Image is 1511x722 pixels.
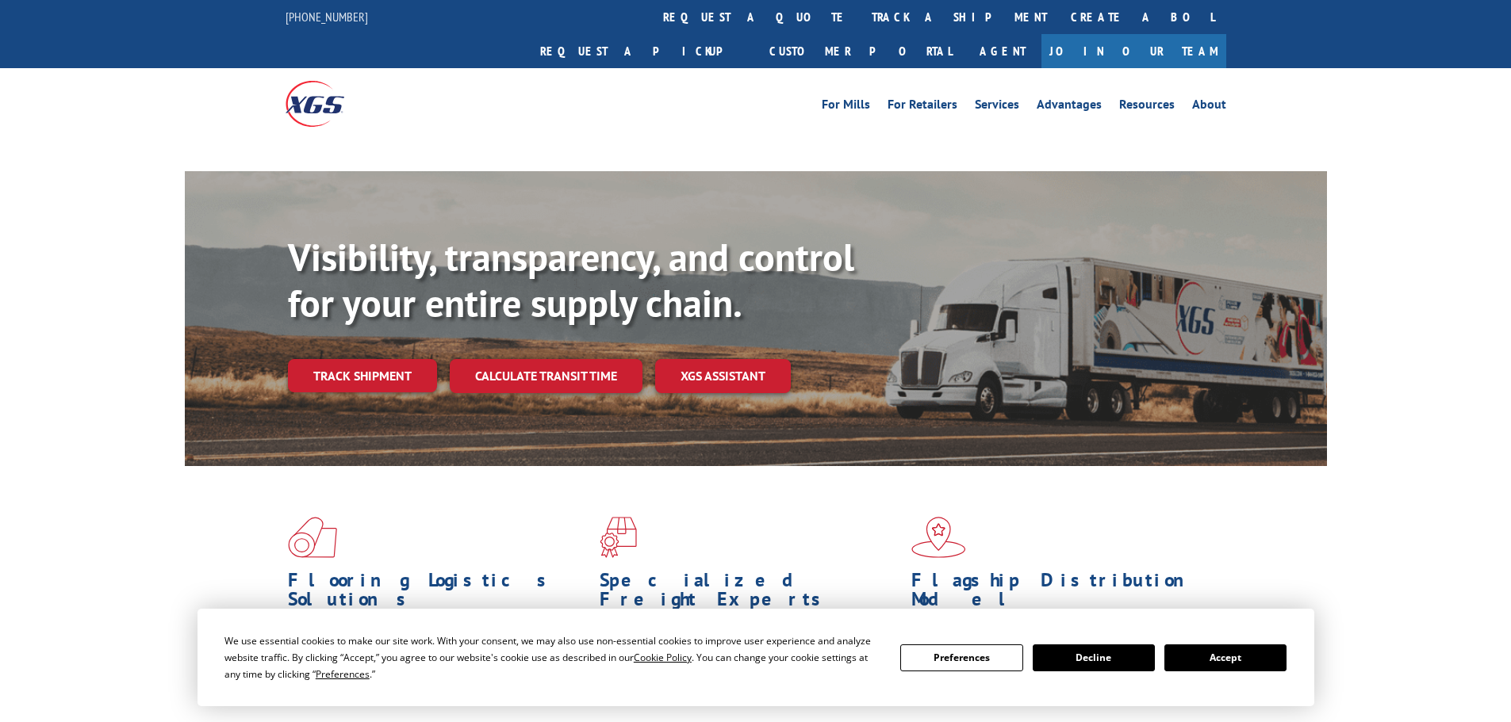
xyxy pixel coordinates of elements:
[1192,98,1226,116] a: About
[1119,98,1175,116] a: Resources
[1037,98,1102,116] a: Advantages
[634,651,692,664] span: Cookie Policy
[288,517,337,558] img: xgs-icon-total-supply-chain-intelligence-red
[600,517,637,558] img: xgs-icon-focused-on-flooring-red
[288,571,588,617] h1: Flooring Logistics Solutions
[888,98,957,116] a: For Retailers
[655,359,791,393] a: XGS ASSISTANT
[975,98,1019,116] a: Services
[286,9,368,25] a: [PHONE_NUMBER]
[198,609,1314,706] div: Cookie Consent Prompt
[822,98,870,116] a: For Mills
[224,632,881,682] div: We use essential cookies to make our site work. With your consent, we may also use non-essential ...
[450,359,642,393] a: Calculate transit time
[288,359,437,392] a: Track shipment
[1041,34,1226,68] a: Join Our Team
[911,517,966,558] img: xgs-icon-flagship-distribution-model-red
[1033,644,1155,671] button: Decline
[316,667,370,681] span: Preferences
[1164,644,1287,671] button: Accept
[911,571,1211,617] h1: Flagship Distribution Model
[757,34,964,68] a: Customer Portal
[528,34,757,68] a: Request a pickup
[900,644,1022,671] button: Preferences
[288,232,854,327] b: Visibility, transparency, and control for your entire supply chain.
[600,571,899,617] h1: Specialized Freight Experts
[964,34,1041,68] a: Agent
